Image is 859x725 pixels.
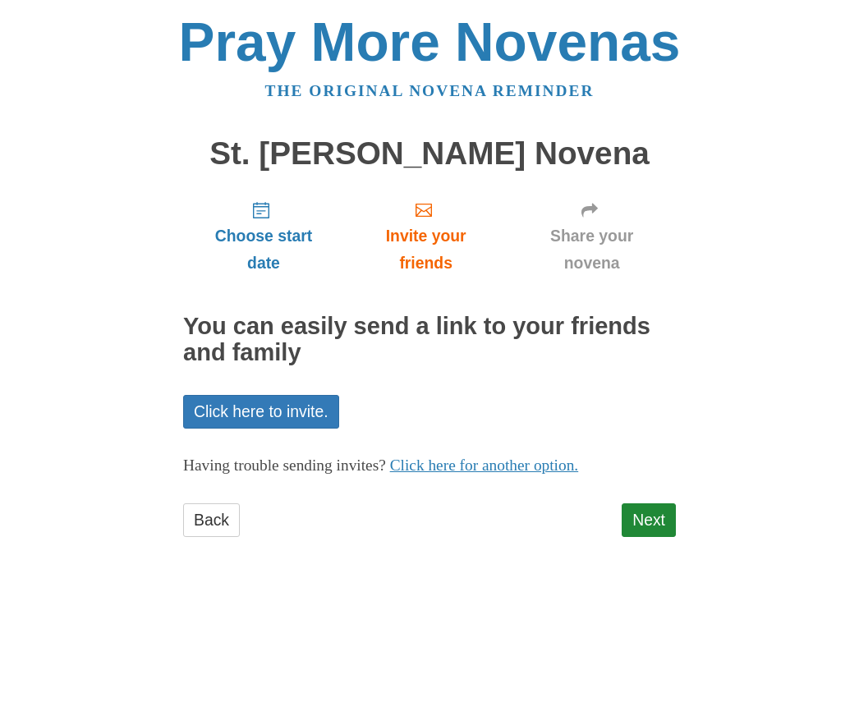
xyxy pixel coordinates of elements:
[622,503,676,537] a: Next
[183,395,339,429] a: Click here to invite.
[183,314,676,366] h2: You can easily send a link to your friends and family
[200,223,328,277] span: Choose start date
[361,223,491,277] span: Invite your friends
[183,503,240,537] a: Back
[183,187,344,285] a: Choose start date
[183,457,386,474] span: Having trouble sending invites?
[508,187,676,285] a: Share your novena
[390,457,579,474] a: Click here for another option.
[265,82,595,99] a: The original novena reminder
[344,187,508,285] a: Invite your friends
[183,136,676,172] h1: St. [PERSON_NAME] Novena
[179,11,681,72] a: Pray More Novenas
[524,223,659,277] span: Share your novena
